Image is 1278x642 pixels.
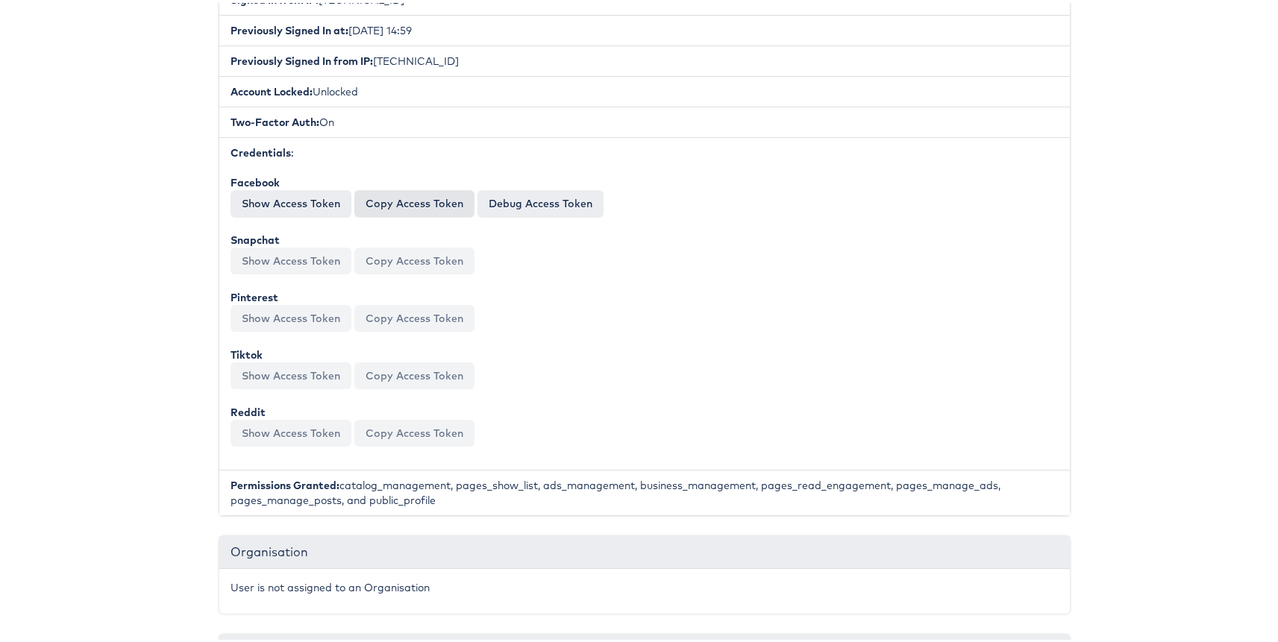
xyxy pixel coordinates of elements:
button: Copy Access Token [354,245,474,271]
b: Permissions Granted: [231,476,339,489]
button: Copy Access Token [354,359,474,386]
li: catalog_management, pages_show_list, ads_management, business_management, pages_read_engagement, ... [219,467,1070,512]
b: Snapchat [231,230,280,244]
button: Show Access Token [231,302,351,329]
button: Copy Access Token [354,187,474,214]
button: Show Access Token [231,417,351,444]
li: On [219,104,1070,135]
b: Previously Signed In from IP: [231,51,373,65]
li: [DATE] 14:59 [219,12,1070,43]
b: Reddit [231,403,266,416]
b: Pinterest [231,288,278,301]
div: Organisation [219,533,1070,566]
li: Unlocked [219,73,1070,104]
li: : [219,134,1070,468]
b: Tiktok [231,345,263,359]
a: Debug Access Token [477,187,604,214]
b: Previously Signed In at: [231,21,348,34]
li: [TECHNICAL_ID] [219,43,1070,74]
button: Show Access Token [231,359,351,386]
button: Copy Access Token [354,302,474,329]
b: Credentials [231,143,291,157]
b: Account Locked: [231,82,313,95]
button: Show Access Token [231,187,351,214]
p: User is not assigned to an Organisation [231,577,1059,592]
b: Two-Factor Auth: [231,113,319,126]
button: Copy Access Token [354,417,474,444]
button: Show Access Token [231,245,351,271]
b: Facebook [231,173,280,186]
